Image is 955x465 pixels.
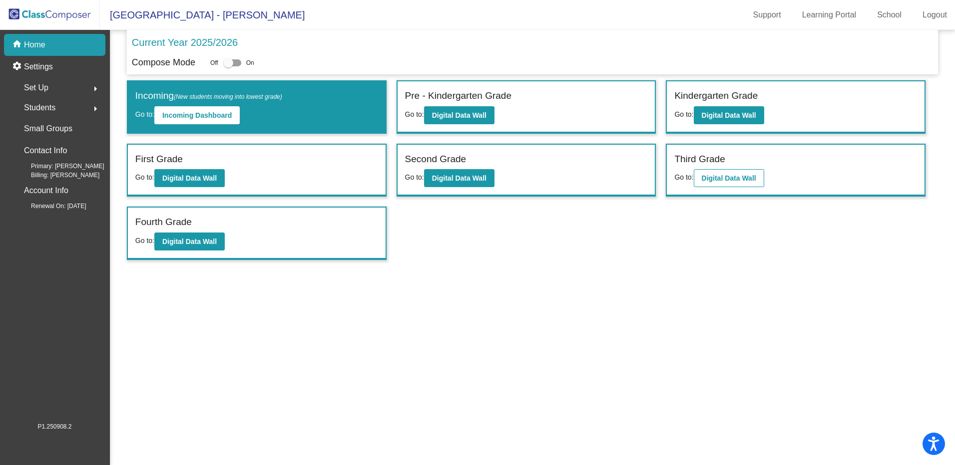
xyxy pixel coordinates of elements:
button: Digital Data Wall [154,232,225,250]
b: Digital Data Wall [702,111,756,119]
label: Third Grade [674,152,725,167]
mat-icon: arrow_right [89,83,101,95]
label: Second Grade [405,152,467,167]
span: Go to: [674,110,693,118]
p: Current Year 2025/2026 [132,35,238,50]
span: Go to: [135,173,154,181]
p: Small Groups [24,122,72,136]
a: Support [745,7,789,23]
label: Kindergarten Grade [674,89,758,103]
span: Go to: [135,110,154,118]
label: Pre - Kindergarten Grade [405,89,511,103]
span: [GEOGRAPHIC_DATA] - [PERSON_NAME] [100,7,305,23]
p: Contact Info [24,144,67,158]
span: (New students moving into lowest grade) [174,93,282,100]
span: Go to: [405,173,424,181]
button: Digital Data Wall [154,169,225,187]
span: Renewal On: [DATE] [15,202,86,211]
p: Account Info [24,184,68,198]
span: Billing: [PERSON_NAME] [15,171,99,180]
label: Fourth Grade [135,215,192,230]
span: Set Up [24,81,48,95]
mat-icon: home [12,39,24,51]
b: Digital Data Wall [432,174,486,182]
b: Digital Data Wall [162,237,217,245]
b: Digital Data Wall [702,174,756,182]
mat-icon: settings [12,61,24,73]
span: Go to: [135,236,154,244]
mat-icon: arrow_right [89,103,101,115]
b: Digital Data Wall [162,174,217,182]
button: Digital Data Wall [694,106,764,124]
a: Logout [915,7,955,23]
button: Digital Data Wall [424,169,494,187]
button: Digital Data Wall [694,169,764,187]
b: Incoming Dashboard [162,111,232,119]
button: Digital Data Wall [424,106,494,124]
button: Incoming Dashboard [154,106,240,124]
span: On [246,58,254,67]
span: Go to: [405,110,424,118]
b: Digital Data Wall [432,111,486,119]
span: Go to: [674,173,693,181]
a: Learning Portal [794,7,865,23]
span: Students [24,101,55,115]
label: Incoming [135,89,282,103]
p: Compose Mode [132,56,195,69]
span: Off [210,58,218,67]
span: Primary: [PERSON_NAME] [15,162,104,171]
label: First Grade [135,152,183,167]
p: Home [24,39,45,51]
a: School [869,7,910,23]
p: Settings [24,61,53,73]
